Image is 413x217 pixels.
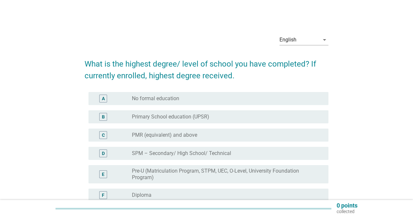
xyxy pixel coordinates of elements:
div: B [102,114,105,120]
div: F [102,192,104,199]
label: PMR (equivalent) and above [132,132,197,138]
i: arrow_drop_down [321,36,328,44]
label: Primary School education (UPSR) [132,114,209,120]
label: SPM – Secondary/ High School/ Technical [132,150,231,157]
div: A [102,95,105,102]
p: 0 points [337,203,357,209]
div: D [102,150,105,157]
div: E [102,171,104,178]
label: Diploma [132,192,151,198]
div: English [279,37,296,43]
div: C [102,132,105,139]
label: Pre-U (Matriculation Program, STPM, UEC, O-Level, University Foundation Program) [132,168,318,181]
label: No formal education [132,95,179,102]
p: collected [337,209,357,214]
h2: What is the highest degree/ level of school you have completed? If currently enrolled, highest de... [85,52,328,82]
